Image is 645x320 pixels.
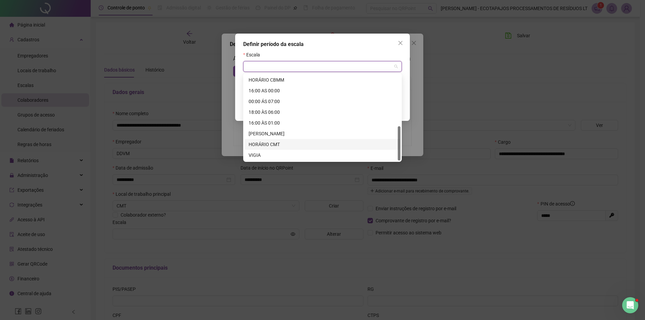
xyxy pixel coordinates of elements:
div: 18:00 ÀS 06:00 [245,107,400,118]
button: Close [395,38,406,48]
div: 16:00 ÀS 01:00 [245,118,400,128]
div: HORÁRIO CMT [245,139,400,150]
div: 00:00 ÁS 07:00 [249,98,396,105]
div: HORÁRIO CBMM [249,76,396,84]
div: HORARIO THAMILIS [245,128,400,139]
div: [PERSON_NAME] [249,130,396,137]
div: Definir período da escala [243,40,402,48]
div: VIGIA [249,151,396,159]
div: 16:00 AS 00:00 [245,85,400,96]
label: Escala [243,51,264,58]
div: 16:00 ÀS 01:00 [249,119,396,127]
span: close [398,40,403,46]
div: 00:00 ÁS 07:00 [245,96,400,107]
div: HORÁRIO CBMM [245,75,400,85]
div: 16:00 AS 00:00 [249,87,396,94]
div: 18:00 ÀS 06:00 [249,108,396,116]
div: VIGIA [245,150,400,161]
iframe: Intercom live chat [622,297,638,313]
div: HORÁRIO CMT [249,141,396,148]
